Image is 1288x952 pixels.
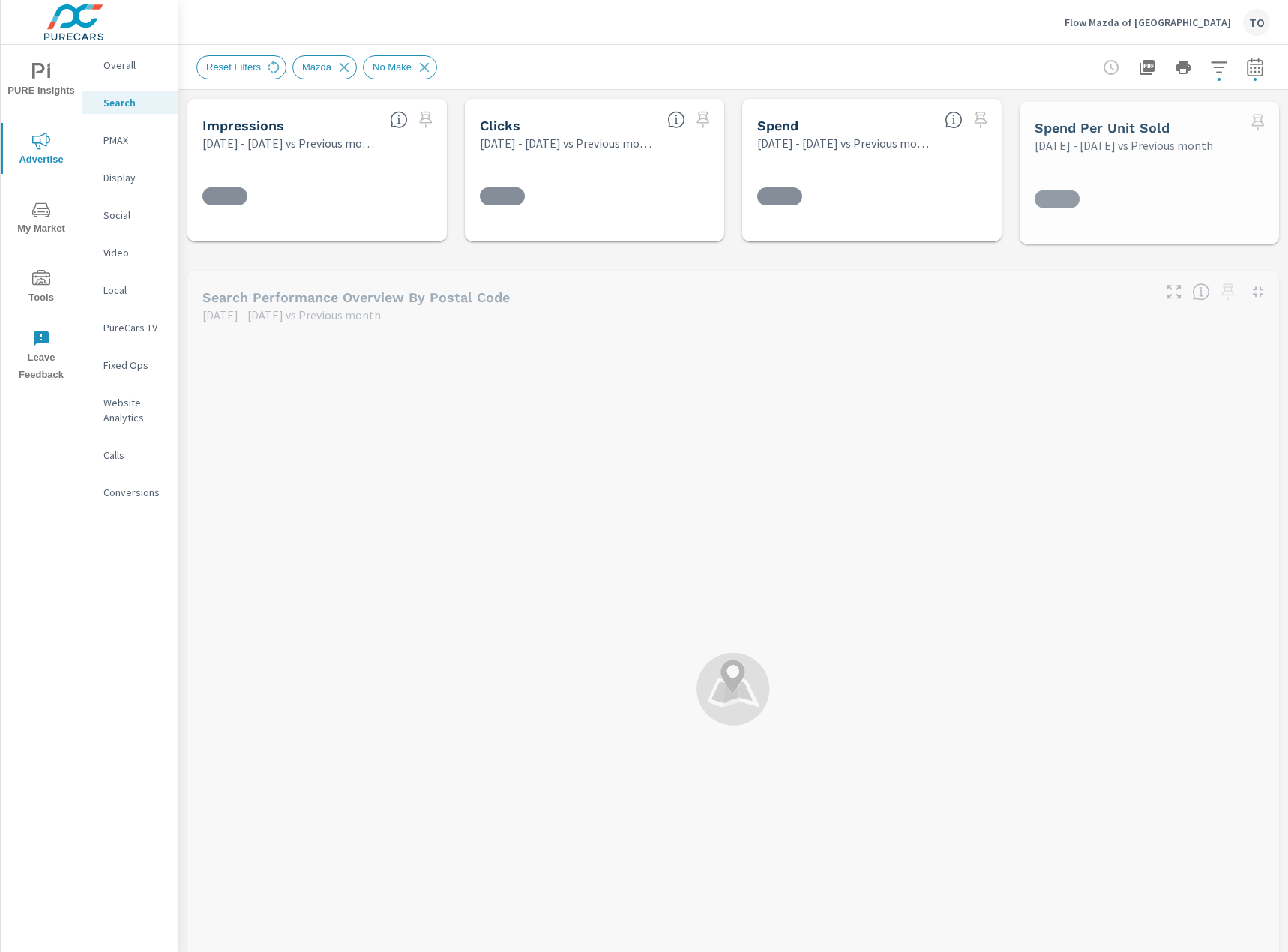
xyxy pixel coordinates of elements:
p: Flow Mazda of [GEOGRAPHIC_DATA] [1065,16,1231,29]
div: No Make [363,55,437,79]
div: Social [82,204,178,226]
p: [DATE] - [DATE] vs Previous month [202,306,381,324]
span: Select a preset date range to save this widget [969,108,993,132]
p: Website Analytics [103,395,166,425]
div: PMAX [82,129,178,151]
div: Search [82,91,178,114]
div: Local [82,279,178,301]
p: [DATE] - [DATE] vs Previous month [757,134,933,152]
button: "Export Report to PDF" [1132,52,1162,82]
div: nav menu [1,45,82,390]
span: Select a preset date range to save this widget [691,108,715,132]
p: Overall [103,58,166,73]
p: Conversions [103,485,166,500]
h5: Clicks [480,118,520,133]
h5: Spend [757,118,798,133]
span: My Market [5,201,77,238]
p: Display [103,170,166,185]
span: Reset Filters [197,61,270,73]
p: [DATE] - [DATE] vs Previous month [480,134,655,152]
p: Fixed Ops [103,358,166,373]
div: Overall [82,54,178,76]
p: [DATE] - [DATE] vs Previous month [202,134,378,152]
span: The number of times an ad was shown on your behalf. [390,111,408,129]
div: TO [1243,9,1270,36]
p: Calls [103,448,166,463]
p: Video [103,245,166,260]
button: Apply Filters [1204,52,1234,82]
span: The amount of money spent on advertising during the period. [945,111,963,129]
button: Select Date Range [1240,52,1270,82]
div: PureCars TV [82,316,178,339]
p: Social [103,208,166,223]
div: Mazda [292,55,357,79]
button: Minimize Widget [1246,280,1270,304]
div: Video [82,241,178,264]
span: The number of times an ad was clicked by a consumer. [667,111,685,129]
p: PureCars TV [103,320,166,335]
div: Reset Filters [196,55,286,79]
div: Conversions [82,481,178,504]
h5: Spend Per Unit Sold [1035,120,1170,136]
span: Advertise [5,132,77,169]
span: Mazda [293,61,340,73]
span: Tools [5,270,77,307]
button: Make Fullscreen [1162,280,1186,304]
span: Select a preset date range to save this widget [414,108,438,132]
span: Select a preset date range to save this widget [1216,280,1240,304]
div: Display [82,166,178,189]
p: Local [103,283,166,298]
span: PURE Insights [5,63,77,100]
span: Select a preset date range to save this widget [1246,110,1270,134]
h5: Impressions [202,118,284,133]
div: Calls [82,444,178,466]
div: Fixed Ops [82,354,178,376]
span: Understand Search performance data by postal code. Individual postal codes can be selected and ex... [1192,283,1210,301]
span: Leave Feedback [5,330,77,384]
p: Search [103,95,166,110]
span: No Make [364,61,421,73]
p: [DATE] - [DATE] vs Previous month [1035,136,1213,154]
div: Website Analytics [82,391,178,429]
p: PMAX [103,133,166,148]
button: Print Report [1168,52,1198,82]
h5: Search Performance Overview By Postal Code [202,289,510,305]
